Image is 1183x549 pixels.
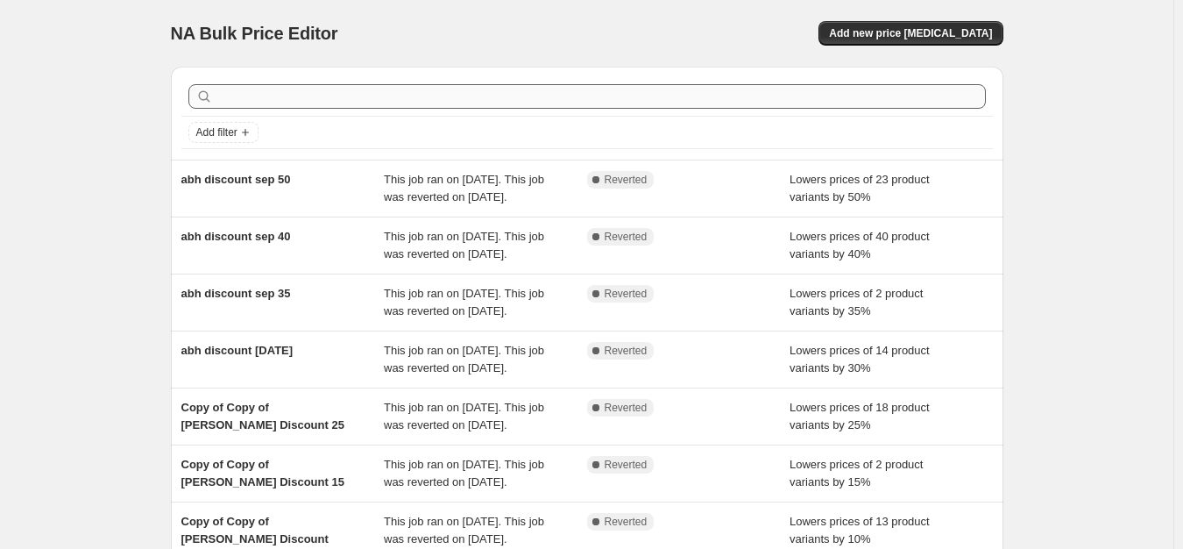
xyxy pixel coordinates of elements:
[384,344,544,374] span: This job ran on [DATE]. This job was reverted on [DATE].
[605,458,648,472] span: Reverted
[181,458,344,488] span: Copy of Copy of [PERSON_NAME] Discount 15
[384,287,544,317] span: This job ran on [DATE]. This job was reverted on [DATE].
[605,401,648,415] span: Reverted
[605,515,648,529] span: Reverted
[790,230,930,260] span: Lowers prices of 40 product variants by 40%
[818,21,1002,46] button: Add new price [MEDICAL_DATA]
[181,401,344,431] span: Copy of Copy of [PERSON_NAME] Discount 25
[384,401,544,431] span: This job ran on [DATE]. This job was reverted on [DATE].
[605,230,648,244] span: Reverted
[188,122,259,143] button: Add filter
[605,173,648,187] span: Reverted
[181,173,291,186] span: abh discount sep 50
[829,26,992,40] span: Add new price [MEDICAL_DATA]
[181,230,291,243] span: abh discount sep 40
[790,401,930,431] span: Lowers prices of 18 product variants by 25%
[181,515,329,545] span: Copy of Copy of [PERSON_NAME] Discount
[605,344,648,358] span: Reverted
[790,515,930,545] span: Lowers prices of 13 product variants by 10%
[181,287,291,300] span: abh discount sep 35
[196,125,237,139] span: Add filter
[181,344,294,357] span: abh discount [DATE]
[384,173,544,203] span: This job ran on [DATE]. This job was reverted on [DATE].
[605,287,648,301] span: Reverted
[790,173,930,203] span: Lowers prices of 23 product variants by 50%
[790,287,923,317] span: Lowers prices of 2 product variants by 35%
[171,24,338,43] span: NA Bulk Price Editor
[790,458,923,488] span: Lowers prices of 2 product variants by 15%
[384,515,544,545] span: This job ran on [DATE]. This job was reverted on [DATE].
[384,458,544,488] span: This job ran on [DATE]. This job was reverted on [DATE].
[790,344,930,374] span: Lowers prices of 14 product variants by 30%
[384,230,544,260] span: This job ran on [DATE]. This job was reverted on [DATE].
